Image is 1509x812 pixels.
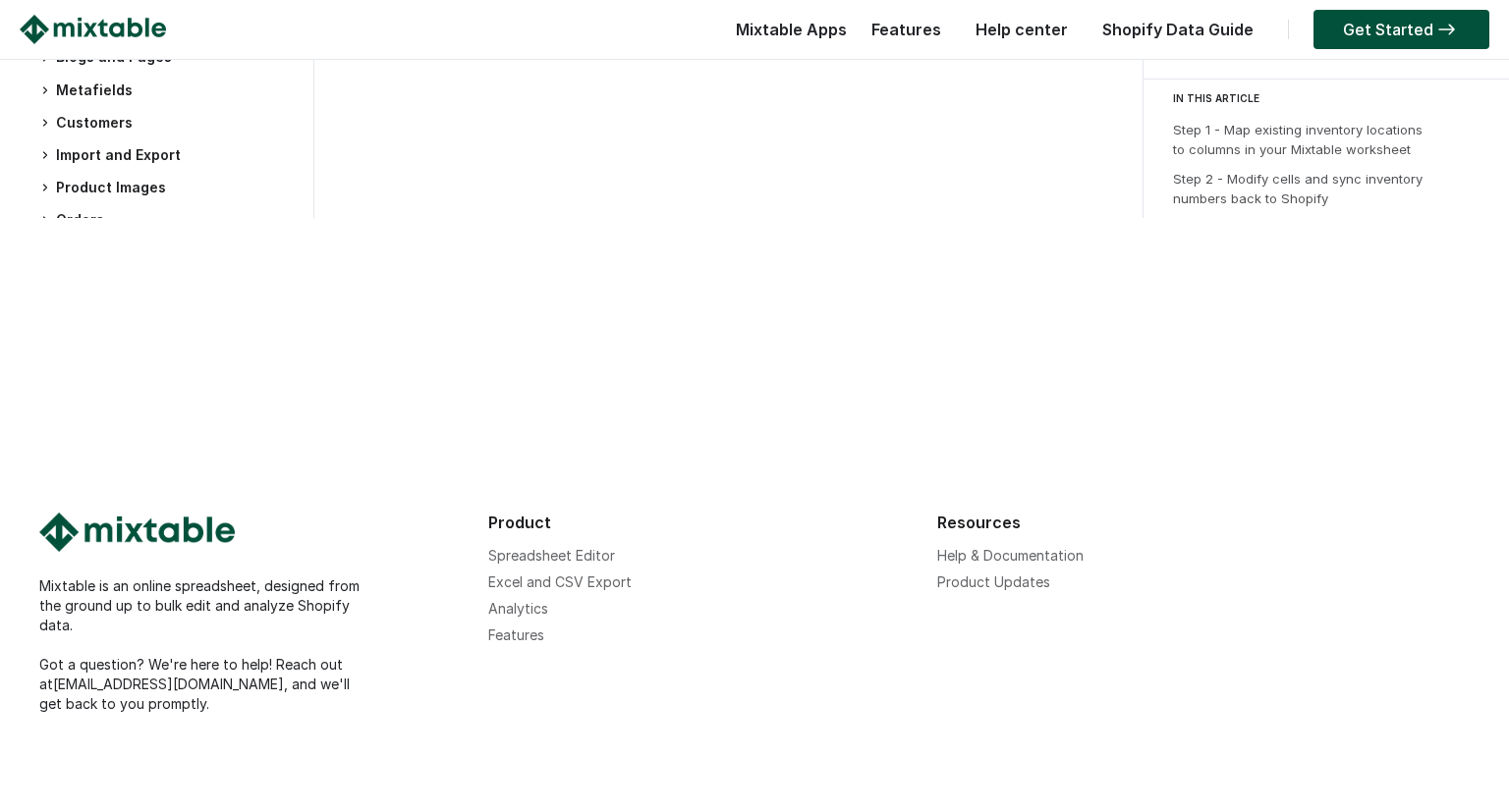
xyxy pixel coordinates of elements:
a: Product Updates [937,573,1050,590]
div: Resources [937,513,1367,532]
a: Help & Documentation [937,547,1084,564]
a: Features [488,626,544,643]
div: Product [488,513,918,532]
a: [EMAIL_ADDRESS][DOMAIN_NAME] [53,676,284,692]
img: Mixtable logo [20,15,166,44]
h3: Orders [39,210,294,231]
a: Features [862,20,951,39]
div: IN THIS ARTICLE [1173,89,1491,107]
h3: Product Images [39,178,294,198]
h3: Import and Export [39,145,294,166]
a: Analytics [488,600,548,617]
a: Step 2 - Modify cells and sync inventory numbers back to Shopify [1173,171,1423,206]
a: Step 1 - Map existing inventory locations to columns in your Mixtable worksheet [1173,122,1423,157]
div: Mixtable Apps [726,15,847,54]
h3: Metafields [39,81,294,101]
img: arrow-right.svg [1433,24,1460,35]
img: Mixtable logo [39,513,235,552]
a: Get Started [1313,10,1489,49]
div: Mixtable is an online spreadsheet, designed from the ground up to bulk edit and analyze Shopify d... [39,576,469,714]
a: Shopify Data Guide [1092,20,1263,39]
a: Excel and CSV Export [488,573,632,590]
a: Help center [966,20,1078,39]
h3: Customers [39,113,294,134]
a: Spreadsheet Editor [488,547,615,564]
